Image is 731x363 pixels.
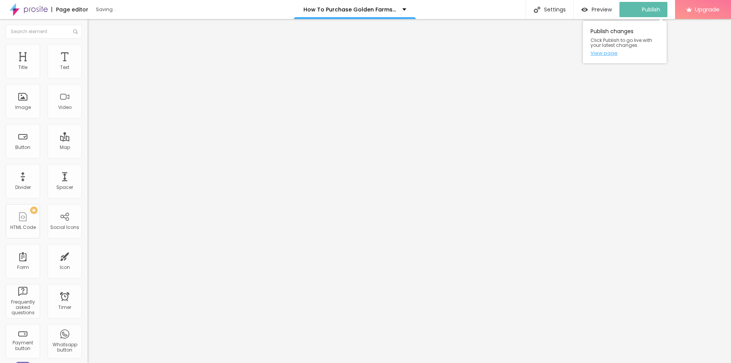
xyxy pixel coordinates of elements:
img: Icone [73,29,78,34]
iframe: Editor [88,19,731,363]
img: Icone [534,6,540,13]
button: Preview [574,2,619,17]
div: Frequently asked questions [8,299,38,316]
div: Divider [15,185,31,190]
input: Search element [6,25,82,38]
div: Whatsapp button [49,342,80,353]
img: view-1.svg [581,6,588,13]
div: Icon [60,265,70,270]
div: Video [58,105,72,110]
div: Page editor [51,7,88,12]
span: Preview [592,6,612,13]
button: Publish [619,2,667,17]
a: View page [591,51,659,56]
div: Text [60,65,69,70]
div: Image [15,105,31,110]
div: Payment button [8,340,38,351]
p: How To Purchase Golden Farms CBD Gummies [303,7,397,12]
div: Timer [58,305,71,310]
div: HTML Code [10,225,36,230]
div: Form [17,265,29,270]
span: Publish [642,6,660,13]
span: Upgrade [695,6,720,13]
div: Map [60,145,70,150]
div: Publish changes [583,21,667,63]
div: Saving... [96,7,184,12]
div: Social Icons [50,225,79,230]
div: Title [18,65,27,70]
div: Spacer [56,185,73,190]
div: Button [15,145,30,150]
span: Click Publish to go live with your latest changes. [591,38,659,48]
